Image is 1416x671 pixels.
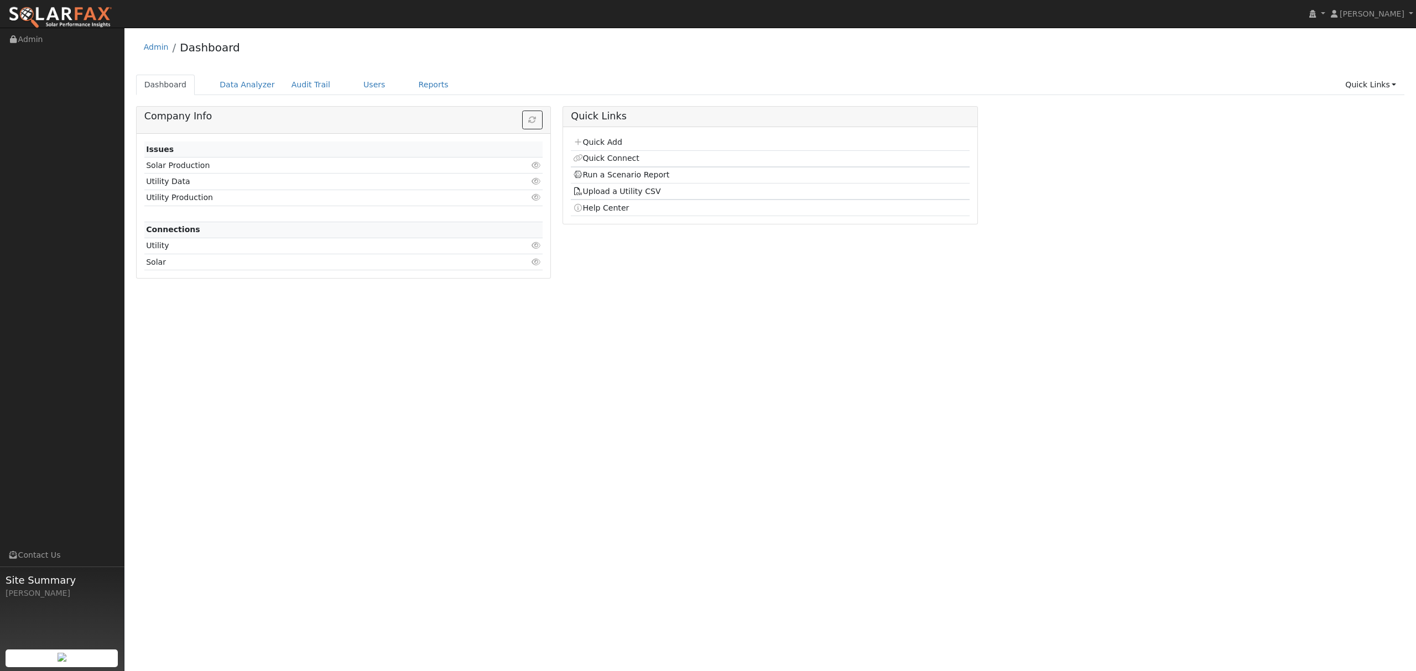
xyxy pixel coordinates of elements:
h5: Company Info [144,111,543,122]
span: Site Summary [6,573,118,588]
h5: Quick Links [571,111,969,122]
i: Click to view [531,242,541,249]
a: Quick Connect [573,154,639,162]
strong: Issues [146,145,174,154]
a: Dashboard [180,41,240,54]
a: Dashboard [136,75,195,95]
a: Audit Trail [283,75,339,95]
a: Quick Links [1337,75,1404,95]
img: retrieve [58,653,66,662]
img: SolarFax [8,6,112,29]
i: Click to view [531,177,541,185]
a: Data Analyzer [211,75,283,95]
td: Solar Production [144,158,478,174]
a: Help Center [573,203,629,212]
a: Admin [144,43,169,51]
strong: Connections [146,225,200,234]
i: Click to view [531,193,541,201]
a: Users [355,75,394,95]
td: Solar [144,254,478,270]
td: Utility Data [144,174,478,190]
span: [PERSON_NAME] [1340,9,1404,18]
td: Utility Production [144,190,478,206]
td: Utility [144,238,478,254]
i: Click to view [531,258,541,266]
div: [PERSON_NAME] [6,588,118,599]
a: Quick Add [573,138,622,146]
a: Run a Scenario Report [573,170,670,179]
a: Reports [410,75,457,95]
a: Upload a Utility CSV [573,187,661,196]
i: Click to view [531,161,541,169]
